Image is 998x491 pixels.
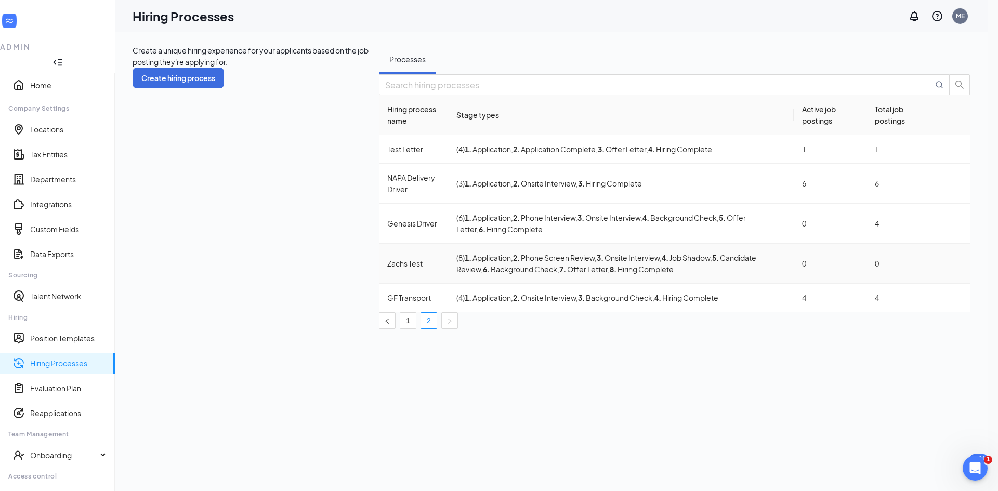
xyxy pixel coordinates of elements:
[557,264,608,274] span: , Offer Letter
[30,199,107,209] a: Integrations
[8,104,106,113] div: Company Settings
[578,179,585,188] b: 3 .
[576,179,642,188] span: , Hiring Complete
[30,291,107,301] a: Talent Network
[465,179,511,188] span: Application
[465,144,511,154] span: Application
[654,293,661,302] b: 4 .
[30,249,107,259] a: Data Exports
[652,293,718,302] span: , Hiring Complete
[802,179,806,188] span: 6
[479,224,485,234] b: 6 .
[30,224,107,234] a: Custom Fields
[465,213,511,222] span: Application
[608,264,674,274] span: , Hiring Complete
[384,318,390,324] span: left
[30,383,107,393] a: Evaluation Plan
[984,456,992,464] span: 1
[465,144,471,154] b: 1 .
[875,218,931,229] div: 4
[513,213,520,222] b: 2 .
[956,11,965,20] div: ME
[4,16,15,26] svg: WorkstreamLogo
[441,312,458,329] button: right
[441,312,458,329] li: Next Page
[379,312,396,329] li: Previous Page
[875,143,931,155] div: 1
[447,318,453,324] span: right
[802,293,806,302] span: 4
[949,74,970,95] button: search
[597,253,603,262] b: 3 .
[465,253,471,262] b: 1 .
[660,253,710,262] span: , Job Shadow
[387,292,440,303] div: GF Transport
[30,333,107,343] a: Position Templates
[133,7,234,25] h1: Hiring Processes
[30,408,107,418] a: Reapplications
[610,264,616,274] b: 8 .
[511,213,575,222] span: , Phone Interview
[456,144,465,154] span: ( 4 )
[465,293,511,302] span: Application
[578,293,585,302] b: 3 .
[640,213,717,222] span: , Background Check
[511,253,595,262] span: , Phone Screen Review
[456,253,465,262] span: ( 8 )
[456,179,465,188] span: ( 3 )
[8,313,106,322] div: Hiring
[794,95,866,135] th: Active job postings
[576,293,652,302] span: , Background Check
[456,293,465,302] span: ( 4 )
[712,253,719,262] b: 5 .
[30,358,107,368] a: Hiring Processes
[389,54,426,65] div: Processes
[387,104,436,125] span: Hiring process name
[30,124,107,135] a: Locations
[935,81,943,89] svg: MagnifyingGlass
[30,450,97,460] div: Onboarding
[559,264,566,274] b: 7 .
[481,264,557,274] span: , Background Check
[483,264,490,274] b: 6 .
[646,144,712,154] span: , Hiring Complete
[133,68,224,88] button: Create hiring process
[30,80,107,90] a: Home
[400,313,416,328] a: 1
[8,271,106,280] div: Sourcing
[387,143,440,155] div: Test Letter
[577,213,584,222] b: 3 .
[719,213,726,222] b: 5 .
[387,258,440,269] div: Zachs Test
[511,179,576,188] span: , Onsite Interview
[477,224,543,234] span: , Hiring Complete
[52,57,63,68] svg: Collapse
[875,292,931,303] div: 4
[875,178,931,189] div: 6
[465,293,471,302] b: 1 .
[648,144,655,154] b: 4 .
[30,174,107,184] a: Departments
[8,430,106,439] div: Team Management
[802,144,806,154] span: 1
[448,95,794,135] th: Stage types
[379,312,396,329] button: left
[802,219,806,228] span: 0
[465,213,471,222] b: 1 .
[511,144,596,154] span: , Application Complete
[513,253,520,262] b: 2 .
[465,253,511,262] span: Application
[595,253,660,262] span: , Onsite Interview
[802,259,806,268] span: 0
[8,472,106,481] div: Access control
[30,149,107,160] a: Tax Entities
[133,45,379,68] p: Create a unique hiring experience for your applicants based on the job posting they're applying for.
[970,454,988,463] div: 1424
[387,172,440,195] div: NAPA Delivery Driver
[465,179,471,188] b: 1 .
[421,313,437,328] a: 2
[642,213,649,222] b: 4 .
[511,293,576,302] span: , Onsite Interview
[963,456,988,481] iframe: Intercom live chat
[931,10,943,22] svg: QuestionInfo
